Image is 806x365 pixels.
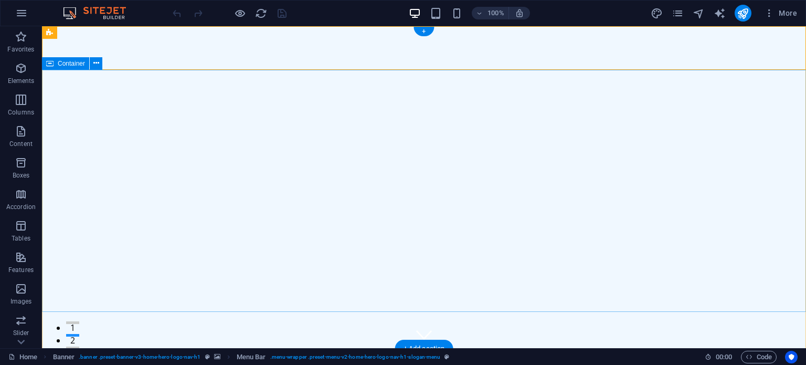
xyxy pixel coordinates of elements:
div: + Add section [395,340,453,358]
span: . banner .preset-banner-v3-home-hero-logo-nav-h1 [79,351,200,363]
a: Click to cancel selection. Double-click to open Pages [8,351,37,363]
i: Pages (Ctrl+Alt+S) [672,7,684,19]
button: 2 [24,308,37,310]
p: Tables [12,234,30,243]
button: More [760,5,801,22]
span: : [723,353,725,361]
span: Code [746,351,772,363]
nav: breadcrumb [53,351,450,363]
button: navigator [693,7,705,19]
p: Content [9,140,33,148]
p: Columns [8,108,34,117]
i: This element contains a background [214,354,220,360]
h6: 100% [487,7,504,19]
p: Features [8,266,34,274]
span: Click to select. Double-click to edit [237,351,266,363]
p: Favorites [7,45,34,54]
i: Navigator [693,7,705,19]
h6: Session time [705,351,733,363]
i: This element is a customizable preset [444,354,449,360]
button: publish [735,5,751,22]
i: Reload page [255,7,267,19]
button: 1 [24,295,37,298]
i: On resize automatically adjust zoom level to fit chosen device. [515,8,524,18]
img: Editor Logo [60,7,139,19]
p: Elements [8,77,35,85]
button: 100% [472,7,509,19]
button: Usercentrics [785,351,798,363]
i: AI Writer [714,7,726,19]
p: Accordion [6,203,36,211]
button: reload [254,7,267,19]
i: Publish [737,7,749,19]
button: 3 [24,320,37,323]
p: Slider [13,329,29,337]
p: Boxes [13,171,30,180]
button: Click here to leave preview mode and continue editing [234,7,246,19]
p: Images [10,297,32,306]
span: 00 00 [716,351,732,363]
div: + [413,27,434,36]
span: Container [58,60,85,67]
i: Design (Ctrl+Alt+Y) [651,7,663,19]
button: text_generator [714,7,726,19]
button: pages [672,7,684,19]
span: More [764,8,797,18]
button: design [651,7,663,19]
i: This element is a customizable preset [205,354,210,360]
span: . menu-wrapper .preset-menu-v2-home-hero-logo-nav-h1-slogan-menu [270,351,441,363]
span: Click to select. Double-click to edit [53,351,75,363]
button: Code [741,351,777,363]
